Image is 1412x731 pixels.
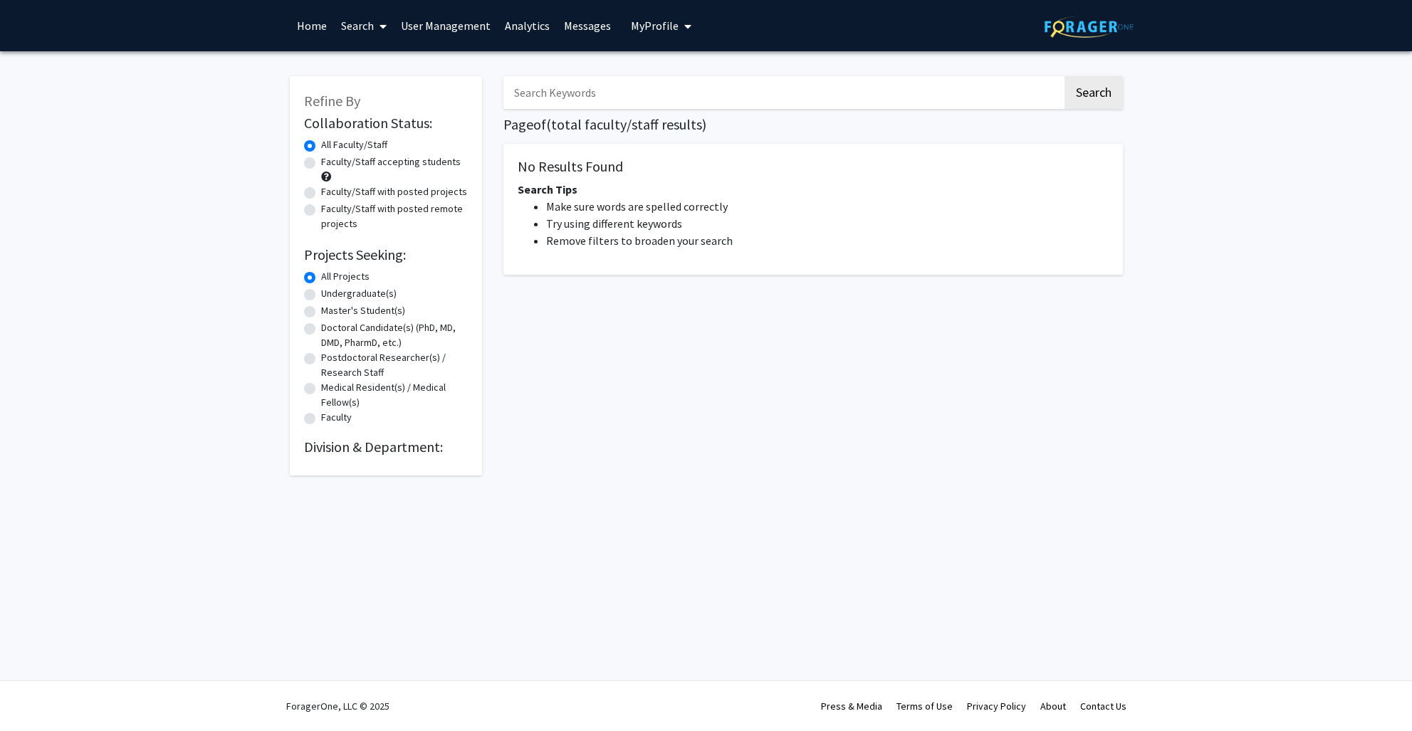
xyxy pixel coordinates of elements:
[498,1,557,51] a: Analytics
[304,115,468,132] h2: Collaboration Status:
[334,1,394,51] a: Search
[821,700,882,712] a: Press & Media
[321,350,468,380] label: Postdoctoral Researcher(s) / Research Staff
[896,700,953,712] a: Terms of Use
[321,201,468,231] label: Faculty/Staff with posted remote projects
[1040,700,1066,712] a: About
[321,269,370,284] label: All Projects
[503,76,1062,109] input: Search Keywords
[546,232,1109,249] li: Remove filters to broaden your search
[321,137,387,152] label: All Faculty/Staff
[304,438,468,456] h2: Division & Department:
[321,410,352,425] label: Faculty
[557,1,618,51] a: Messages
[1065,76,1123,109] button: Search
[967,700,1026,712] a: Privacy Policy
[1351,667,1401,720] iframe: Chat
[304,246,468,263] h2: Projects Seeking:
[546,198,1109,215] li: Make sure words are spelled correctly
[321,154,461,169] label: Faculty/Staff accepting students
[286,681,389,731] div: ForagerOne, LLC © 2025
[304,92,360,110] span: Refine By
[321,380,468,410] label: Medical Resident(s) / Medical Fellow(s)
[321,184,467,199] label: Faculty/Staff with posted projects
[518,158,1109,175] h5: No Results Found
[503,289,1123,322] nav: Page navigation
[1045,16,1134,38] img: ForagerOne Logo
[1080,700,1126,712] a: Contact Us
[394,1,498,51] a: User Management
[321,320,468,350] label: Doctoral Candidate(s) (PhD, MD, DMD, PharmD, etc.)
[321,286,397,301] label: Undergraduate(s)
[546,215,1109,232] li: Try using different keywords
[503,116,1123,133] h1: Page of ( total faculty/staff results)
[631,19,679,33] span: My Profile
[321,303,405,318] label: Master's Student(s)
[290,1,334,51] a: Home
[518,182,577,196] span: Search Tips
